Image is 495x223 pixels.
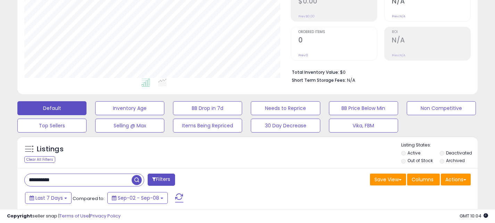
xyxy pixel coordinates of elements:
[17,101,86,115] button: Default
[298,30,377,34] span: Ordered Items
[407,150,420,156] label: Active
[401,142,478,149] p: Listing States:
[329,101,398,115] button: BB Price Below Min
[148,174,175,186] button: Filters
[298,53,308,57] small: Prev: 0
[298,36,377,46] h2: 0
[392,30,470,34] span: ROI
[370,174,406,185] button: Save View
[17,119,86,133] button: Top Sellers
[392,36,470,46] h2: N/A
[392,53,405,57] small: Prev: N/A
[412,176,434,183] span: Columns
[90,213,121,219] a: Privacy Policy
[173,101,242,115] button: BB Drop in 7d
[37,144,64,154] h5: Listings
[59,213,89,219] a: Terms of Use
[407,158,433,164] label: Out of Stock
[118,194,159,201] span: Sep-02 - Sep-08
[251,119,320,133] button: 30 Day Decrease
[95,119,164,133] button: Selling @ Max
[347,77,355,83] span: N/A
[292,69,339,75] b: Total Inventory Value:
[298,14,315,18] small: Prev: $0.00
[173,119,242,133] button: Items Being Repriced
[251,101,320,115] button: Needs to Reprice
[407,101,476,115] button: Non Competitive
[292,67,465,76] li: $0
[407,174,440,185] button: Columns
[7,213,32,219] strong: Copyright
[392,14,405,18] small: Prev: N/A
[25,192,72,204] button: Last 7 Days
[446,158,465,164] label: Archived
[35,194,63,201] span: Last 7 Days
[73,195,105,202] span: Compared to:
[441,174,471,185] button: Actions
[24,156,55,163] div: Clear All Filters
[7,213,121,220] div: seller snap | |
[107,192,168,204] button: Sep-02 - Sep-08
[292,77,346,83] b: Short Term Storage Fees:
[460,213,488,219] span: 2025-09-16 10:04 GMT
[446,150,472,156] label: Deactivated
[95,101,164,115] button: Inventory Age
[329,119,398,133] button: Vika, FBM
